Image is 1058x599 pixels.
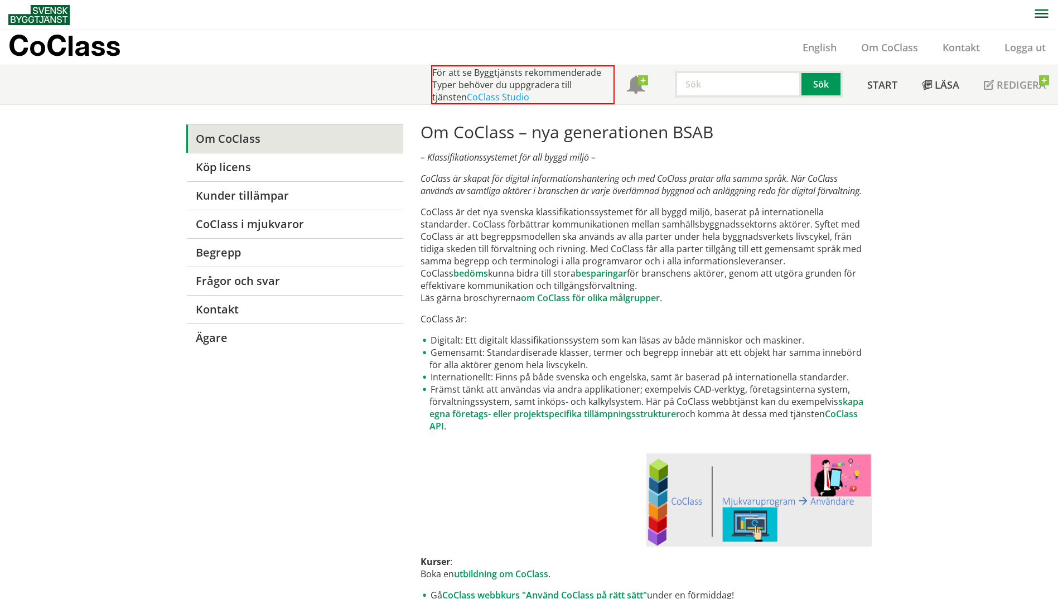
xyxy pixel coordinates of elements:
p: CoClass [8,39,120,52]
a: Läsa [910,65,972,104]
button: Sök [801,71,843,98]
p: CoClass är: [421,313,872,325]
li: Digitalt: Ett digitalt klassifikationssystem som kan läsas av både människor och maskiner. [421,334,872,346]
a: English [790,41,849,54]
h1: Om CoClass – nya generationen BSAB [421,122,872,142]
a: Logga ut [992,41,1058,54]
a: Köp licens [186,153,403,181]
a: Frågor och svar [186,267,403,295]
a: Begrepp [186,238,403,267]
a: Ägare [186,323,403,352]
div: För att se Byggtjänsts rekommenderade Typer behöver du uppgradera till tjänsten [431,65,615,104]
a: Läs mer om CoClass i mjukvaror [646,453,872,547]
a: Om CoClass [849,41,930,54]
span: Redigera [997,78,1046,91]
input: Sök [675,71,801,98]
a: CoClass Studio [467,91,529,103]
strong: Kurser [421,555,450,568]
img: CoClasslegohink-mjukvara-anvndare.JPG [646,453,872,547]
a: besparingar [576,267,627,279]
a: Om CoClass [186,124,403,153]
li: Gemensamt: Standardiserade klasser, termer och begrepp innebär att ett objekt har samma innebörd ... [421,346,872,371]
a: skapa egna företags- eller projektspecifika tillämpningsstrukturer [429,395,863,420]
a: utbildning om CoClass [454,568,548,580]
li: Internationellt: Finns på både svenska och engelska, samt är baserad på internationella standarder. [421,371,872,383]
a: Kontakt [186,295,403,323]
img: Svensk Byggtjänst [8,5,70,25]
em: – Klassifikationssystemet för all byggd miljö – [421,151,596,163]
li: Främst tänkt att användas via andra applikationer; exempelvis CAD-verktyg, företagsinterna system... [421,383,872,432]
a: CoClass i mjukvaror [186,210,403,238]
a: om CoClass för olika målgrupper [521,292,660,304]
p: : Boka en . [421,555,872,580]
span: Start [867,78,897,91]
a: Kontakt [930,41,992,54]
a: CoClass API [429,408,858,432]
p: CoClass är det nya svenska klassifikationssystemet för all byggd miljö, baserat på internationell... [421,206,872,304]
a: Redigera [972,65,1058,104]
a: Kunder tillämpar [186,181,403,210]
em: CoClass är skapat för digital informationshantering och med CoClass pratar alla samma språk. När ... [421,172,862,197]
span: Notifikationer [627,77,645,95]
a: CoClass [8,30,144,65]
a: bedöms [453,267,488,279]
a: Start [855,65,910,104]
span: Läsa [935,78,959,91]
